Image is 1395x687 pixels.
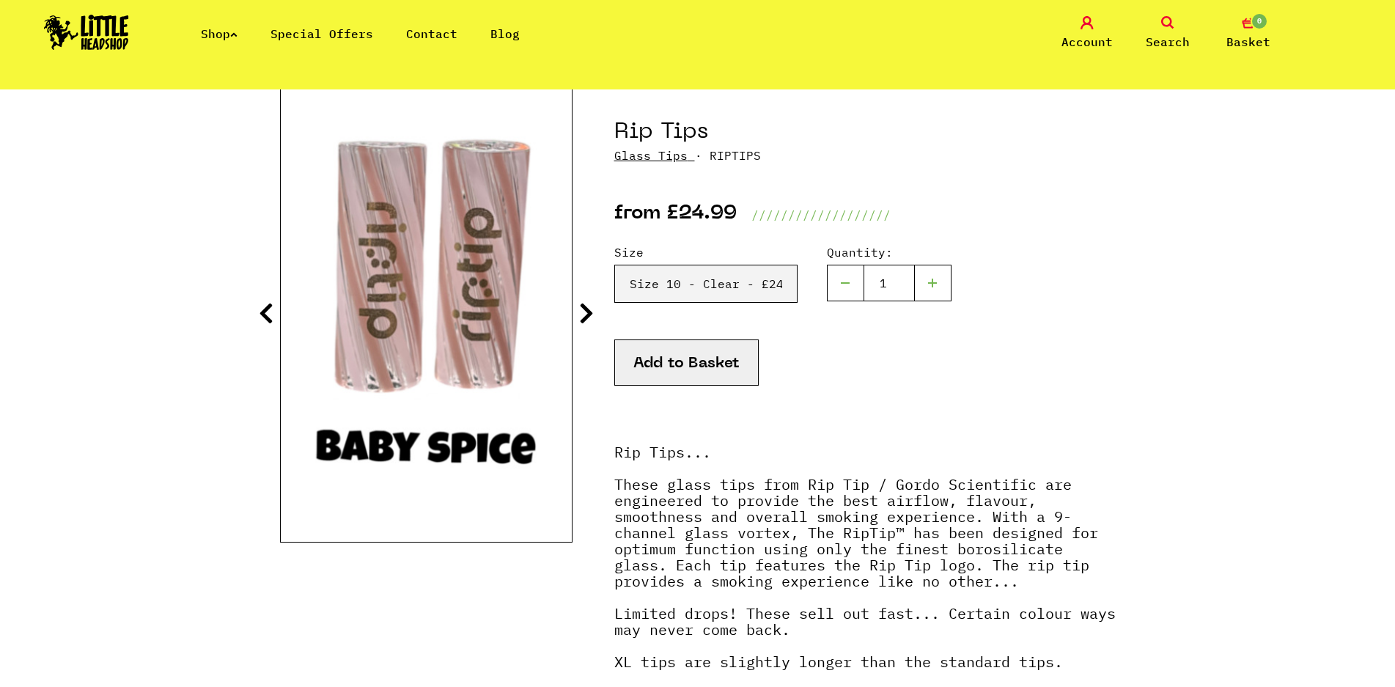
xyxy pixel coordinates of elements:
[614,119,1116,147] h1: Rip Tips
[614,339,759,386] button: Add to Basket
[1146,33,1190,51] span: Search
[270,26,373,41] a: Special Offers
[201,26,238,41] a: Shop
[281,120,572,483] img: Rip Tips image 5
[614,206,737,224] p: from £24.99
[614,243,798,261] label: Size
[1212,16,1285,51] a: 0 Basket
[827,243,952,261] label: Quantity:
[406,26,457,41] a: Contact
[1251,12,1268,30] span: 0
[490,26,520,41] a: Blog
[1131,16,1204,51] a: Search
[614,147,1116,164] p: · RIPTIPS
[614,148,688,163] a: Glass Tips
[751,206,891,224] p: ///////////////////
[44,15,129,50] img: Little Head Shop Logo
[1061,33,1113,51] span: Account
[864,265,915,301] input: 1
[1226,33,1270,51] span: Basket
